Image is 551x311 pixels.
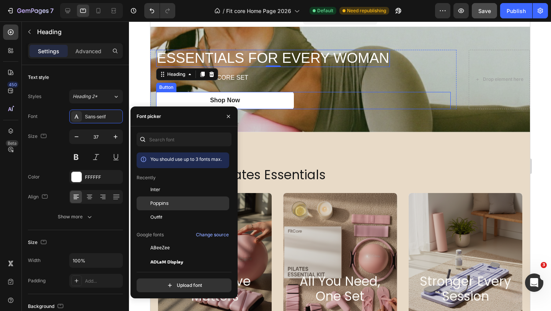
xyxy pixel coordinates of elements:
div: Change source [196,231,229,238]
span: ABeeZee [150,244,170,251]
button: 7 [3,3,57,18]
p: Settings [38,47,59,55]
iframe: Intercom live chat [525,273,543,292]
button: Upload font [137,278,231,292]
div: Sans-serif [85,113,121,120]
div: Color [28,174,40,180]
h2: stronger every session [264,252,366,283]
div: FFFFFF [85,174,121,181]
div: Font picker [137,113,161,120]
span: Default [317,7,333,14]
p: Advanced [75,47,101,55]
button: Heading 2* [69,90,123,103]
button: Publish [500,3,532,18]
span: Fit core Home Page 2026 [226,7,291,15]
div: Drop element here [333,55,373,61]
div: Styles [28,93,41,100]
p: Heading [37,27,120,36]
div: Size [28,131,48,142]
div: 450 [7,82,18,88]
div: Beta [6,140,18,146]
span: Need republishing [347,7,386,14]
input: Auto [70,254,122,267]
span: You should use up to 3 fonts max. [150,156,222,162]
button: Save [472,3,497,18]
div: Undo/Redo [144,3,175,18]
span: Save [478,8,491,14]
input: Search font [137,133,231,146]
span: Outfit [150,214,162,221]
div: Show more [58,213,93,221]
div: Size [28,237,48,248]
div: Text style [28,74,49,81]
span: ADLaM Display [150,258,183,265]
p: Recently [137,174,156,181]
div: Publish [507,7,526,15]
h2: all you need, one set [139,252,240,283]
p: Find Your Pilates Essentials [8,142,371,165]
div: Add... [85,278,121,285]
span: Heading 2* [73,93,98,100]
h2: every move matters [14,252,115,283]
span: Inter [150,186,160,193]
p: Google fonts [137,231,164,238]
div: Font [28,113,37,120]
div: Width [28,257,41,264]
p: 7 [50,6,54,15]
span: 3 [541,262,547,268]
button: Change source [196,230,229,239]
span: / [223,7,225,15]
iframe: Design area [150,21,530,311]
span: Poppins [150,200,169,207]
div: Align [28,192,49,202]
div: Padding [28,277,46,284]
div: Upload font [166,282,202,289]
button: Show more [28,210,123,224]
